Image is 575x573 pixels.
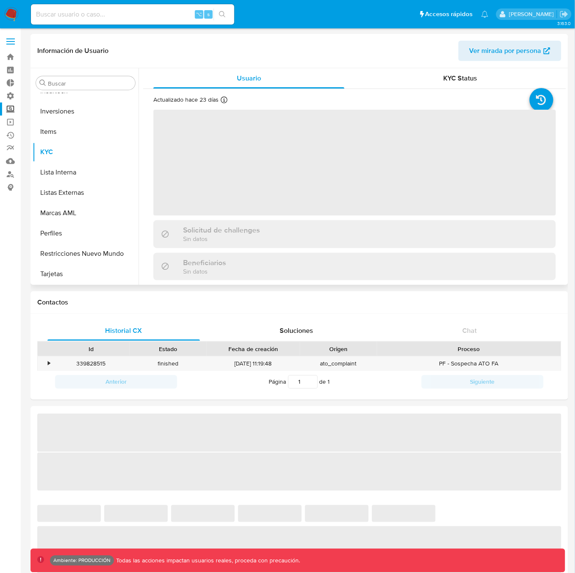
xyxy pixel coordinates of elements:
input: Buscar usuario o caso... [31,9,234,20]
div: Origen [306,345,371,353]
span: Historial CX [106,326,142,335]
span: Chat [463,326,477,335]
span: Ver mirada por persona [469,41,542,61]
span: 1 [328,378,330,386]
a: Notificaciones [481,11,489,18]
p: Sin datos [183,235,260,243]
div: • [48,360,50,368]
div: 339828515 [53,357,130,371]
button: Listas Externas [33,183,139,203]
button: Items [33,122,139,142]
div: [DATE] 11:19:48 [207,357,300,371]
button: search-icon [214,8,231,20]
button: Buscar [39,80,46,86]
p: Ambiente: PRODUCCIÓN [53,559,111,562]
span: ‌ [238,505,302,522]
span: ‌ [305,505,369,522]
div: BeneficiariosSin datos [153,253,556,280]
span: ‌ [372,505,436,522]
h1: Contactos [37,298,561,307]
button: Inversiones [33,102,139,122]
span: ‌ [153,110,556,216]
p: Todas las acciones impactan usuarios reales, proceda con precaución. [114,557,300,565]
span: KYC Status [444,73,478,83]
span: ‌ [37,453,561,491]
button: Siguiente [422,375,544,389]
span: Accesos rápidos [425,10,473,19]
button: Anterior [55,375,177,389]
span: Página de [269,375,330,389]
div: Estado [136,345,201,353]
button: KYC [33,142,139,163]
p: Sin datos [183,267,226,275]
div: Id [58,345,124,353]
span: Soluciones [280,326,314,335]
button: Marcas AML [33,203,139,224]
span: ‌ [37,505,101,522]
div: Solicitud de challengesSin datos [153,220,556,248]
p: Actualizado hace 23 días [153,96,219,104]
span: ‌ [104,505,168,522]
span: Usuario [237,73,261,83]
div: finished [130,357,207,371]
button: Restricciones Nuevo Mundo [33,244,139,264]
input: Buscar [48,80,132,87]
span: ‌ [171,505,235,522]
div: Proceso [383,345,555,353]
h3: Beneficiarios [183,258,226,267]
span: ⌥ [196,10,202,18]
span: s [207,10,210,18]
button: Ver mirada por persona [458,41,561,61]
span: ‌ [37,414,561,452]
div: Fecha de creación [213,345,294,353]
p: yamil.zavala@mercadolibre.com [509,10,557,18]
button: Tarjetas [33,264,139,285]
button: Lista Interna [33,163,139,183]
h3: Solicitud de challenges [183,225,260,235]
button: Perfiles [33,224,139,244]
h1: Información de Usuario [37,47,108,55]
a: Salir [560,10,569,19]
div: ato_complaint [300,357,377,371]
div: PF - Sospecha ATO FA [377,357,561,371]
